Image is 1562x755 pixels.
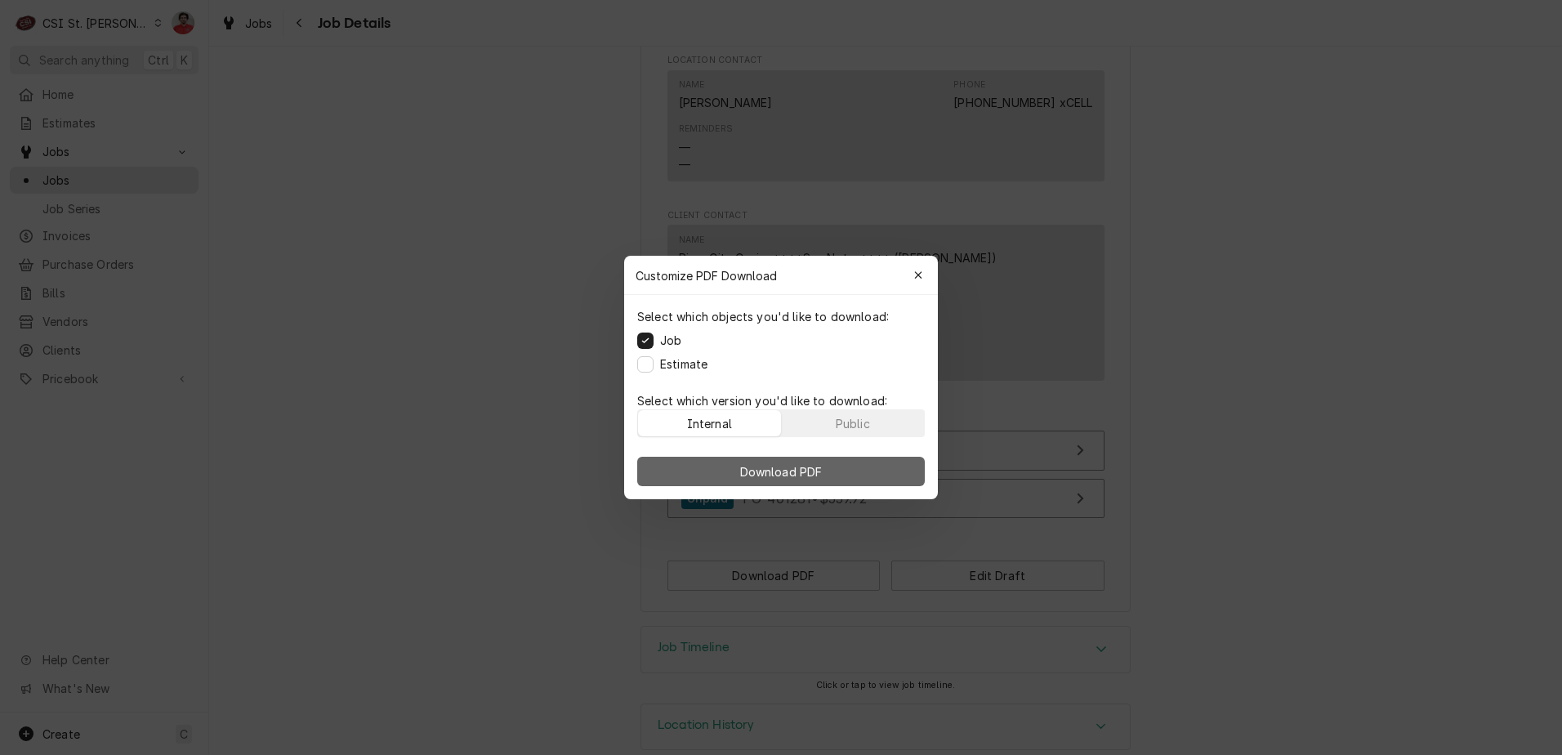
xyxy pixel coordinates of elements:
[836,415,870,432] div: Public
[687,415,732,432] div: Internal
[660,355,707,373] label: Estimate
[660,332,681,349] label: Job
[737,463,826,480] span: Download PDF
[637,457,925,486] button: Download PDF
[637,308,889,325] p: Select which objects you'd like to download:
[624,256,938,295] div: Customize PDF Download
[637,392,925,409] p: Select which version you'd like to download:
